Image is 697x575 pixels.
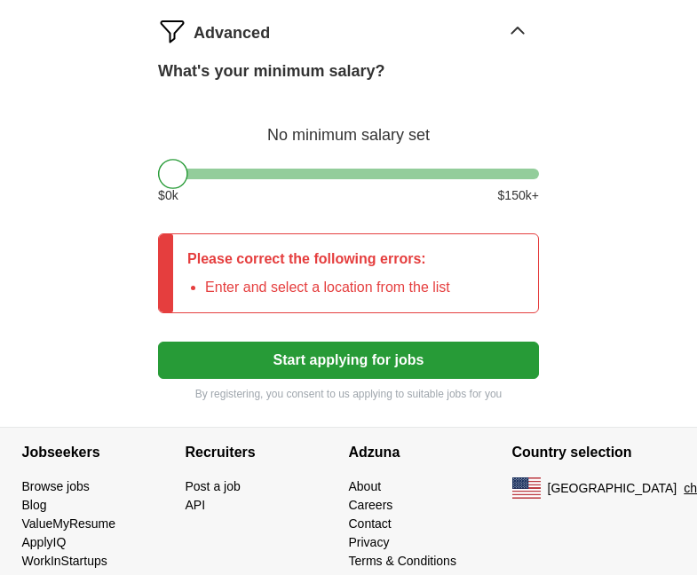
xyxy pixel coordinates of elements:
[186,479,241,493] a: Post a job
[186,498,206,512] a: API
[548,479,677,498] span: [GEOGRAPHIC_DATA]
[205,277,450,298] li: Enter and select a location from the list
[349,479,382,493] a: About
[22,554,107,568] a: WorkInStartups
[349,554,456,568] a: Terms & Conditions
[512,428,676,477] h4: Country selection
[512,477,541,499] img: US flag
[158,105,539,147] div: No minimum salary set
[22,479,90,493] a: Browse jobs
[22,516,116,531] a: ValueMyResume
[194,21,270,45] span: Advanced
[187,248,450,270] p: Please correct the following errors:
[22,535,67,549] a: ApplyIQ
[158,59,384,83] label: What's your minimum salary?
[349,516,392,531] a: Contact
[349,498,393,512] a: Careers
[22,498,47,512] a: Blog
[158,386,539,402] p: By registering, you consent to us applying to suitable jobs for you
[158,17,186,45] img: filter
[158,342,539,379] button: Start applying for jobs
[158,186,178,205] span: $ 0 k
[498,186,539,205] span: $ 150 k+
[349,535,390,549] a: Privacy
